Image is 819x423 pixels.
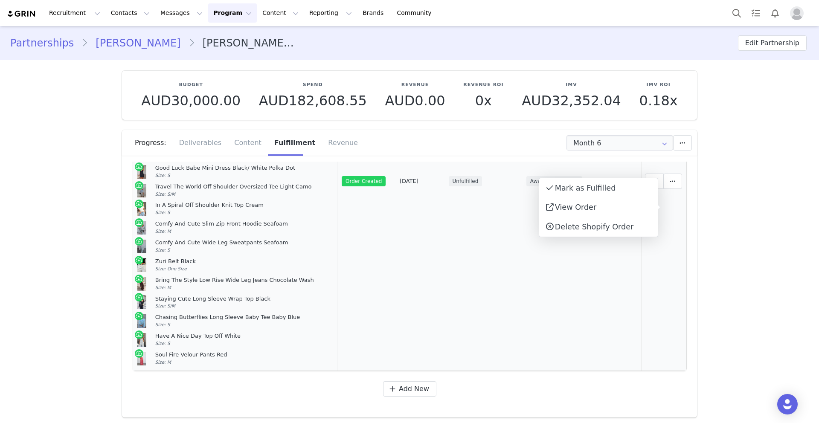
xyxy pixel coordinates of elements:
[522,81,621,89] p: IMV
[137,314,146,328] img: 9FA62136-D962-40B0-9B01-70C1BBF7EC51.jpg
[7,10,37,18] img: grin logo
[155,351,334,359] div: Soul Fire Velour Pants Red
[173,130,228,156] div: Deliverables
[137,184,146,197] img: white-fox-travel-the-world-off-shoulder-oversized-tee-light-camo-grey3.9.25.03.jpg
[155,285,171,290] span: Size: M
[137,296,146,309] img: STAYING_CUTE_LONG_SLEEVE_WRAP_TOP_15.1.2025_05.jpg
[639,93,678,108] p: 0.18x
[259,93,367,109] span: AUD182,608.55
[155,239,334,246] div: Comfy And Cute Wide Leg Sweatpants Seafoam
[155,165,334,172] div: Good Luck Babe Mini Dress Black/ White Polka Dot
[526,176,582,186] span: Awaiting Shipment
[555,184,616,192] span: Mark as Fulfilled
[137,221,146,235] img: white-fox-comfy-and-cute-wide-leg-sweatpants-zip-front-hoodie-seafoam-green-26.8.25-02.jpg
[155,247,170,252] span: Size: S
[522,93,621,109] span: AUD32,352.04
[135,130,173,156] div: Progress:
[539,198,658,217] a: View Order
[155,183,334,191] div: Travel The World Off Shoulder Oversized Tee Light Camo
[7,7,350,16] body: Rich Text Area. Press ALT-0 for help.
[268,130,322,156] div: Fulfillment
[738,35,807,51] button: Edit Partnership
[385,93,445,109] span: AUD0.00
[228,130,268,156] div: Content
[155,277,334,284] div: Bring The Style Low Rise Wide Leg Jeans Chocolate Wash
[88,35,188,51] a: [PERSON_NAME]
[766,3,784,23] button: Notifications
[259,81,367,89] p: Spend
[137,240,146,253] img: white-fox-comfy-and-cute-wide-leg-sweatpants-zip-front-hoodie-seafoam-green-26.8.25-01.jpg
[10,35,81,51] a: Partnerships
[399,384,429,394] span: Add New
[304,3,357,23] button: Reporting
[463,93,503,108] p: 0x
[155,191,175,197] span: Size: S/M
[137,277,146,291] img: white-fox-bring-the-style-low-rise-wide-leg-jeans-chocolate-wash-22.05.24.-22.jpg
[141,81,241,89] p: Budget
[383,381,436,397] button: Add New
[155,322,170,327] span: Size: S
[44,3,105,23] button: Recruitment
[392,3,441,23] a: Community
[746,3,765,23] a: Tasks
[790,6,804,20] img: placeholder-profile.jpg
[155,314,334,321] div: Chasing Butterflies Long Sleeve Baby Tee Baby Blue
[357,3,391,23] a: Brands
[155,333,334,340] div: Have A Nice Day Top Off White
[106,3,155,23] button: Contacts
[155,303,175,308] span: Size: S/M
[155,220,334,228] div: Comfy And Cute Slim Zip Front Hoodie Seafoam
[208,3,257,23] button: Program
[137,258,146,272] img: l6SDqPGQ.jpg
[155,359,171,365] span: Size: M
[155,202,334,209] div: In A Spiral Off Shoulder Knit Top Cream
[785,6,812,20] button: Profile
[449,176,482,186] span: Unfulfilled
[322,130,358,156] div: Revenue
[137,333,146,347] img: white-fox-have-a-nice-day-top-off-white-white-take-a-stance-pants-off-white-white-17.6.25-06.jpg
[342,176,386,186] span: Order Created
[155,229,171,234] span: Size: M
[566,135,673,151] input: Select
[257,3,304,23] button: Content
[137,202,146,216] img: white-fox-in-a-spiral-off-shoulder-knit-top-cream-white22.05.24.01_23983f45-0950-4304-80c2-295822...
[639,81,678,89] p: IMV ROI
[155,3,208,23] button: Messages
[155,258,334,265] div: Zuri Belt Black
[777,394,798,414] div: Open Intercom Messenger
[555,223,633,231] span: Delete Shopify Order
[463,81,503,89] p: Revenue ROI
[141,93,241,109] span: AUD30,000.00
[727,3,746,23] button: Search
[385,81,445,89] p: Revenue
[555,203,596,211] span: View Order
[137,352,146,365] img: white-fox-soul-fire-pants-red.28.8.25.01.jpg
[155,173,170,178] span: Size: S
[155,341,170,346] span: Size: S
[137,165,146,179] img: kX1kgC1w.jpg
[155,296,334,303] div: Staying Cute Long Sleeve Wrap Top Black
[155,266,187,271] span: Size: One Size
[155,210,170,215] span: Size: S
